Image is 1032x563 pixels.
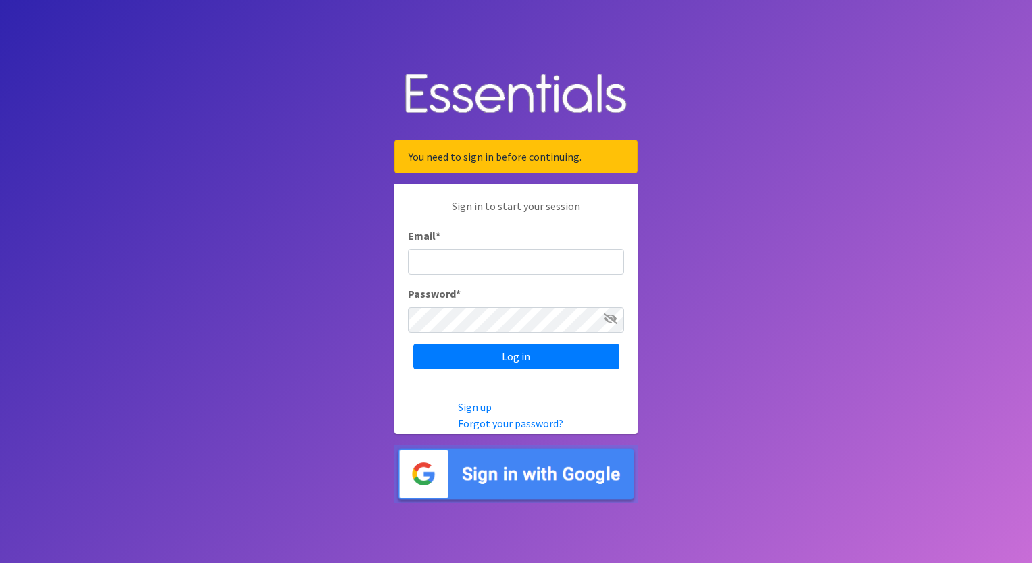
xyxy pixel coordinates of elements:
[458,417,563,430] a: Forgot your password?
[436,229,440,242] abbr: required
[408,227,440,244] label: Email
[394,445,638,504] img: Sign in with Google
[458,400,492,414] a: Sign up
[408,286,461,302] label: Password
[394,60,638,130] img: Human Essentials
[394,140,638,173] div: You need to sign in before continuing.
[408,198,624,227] p: Sign in to start your session
[413,344,619,369] input: Log in
[456,287,461,300] abbr: required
